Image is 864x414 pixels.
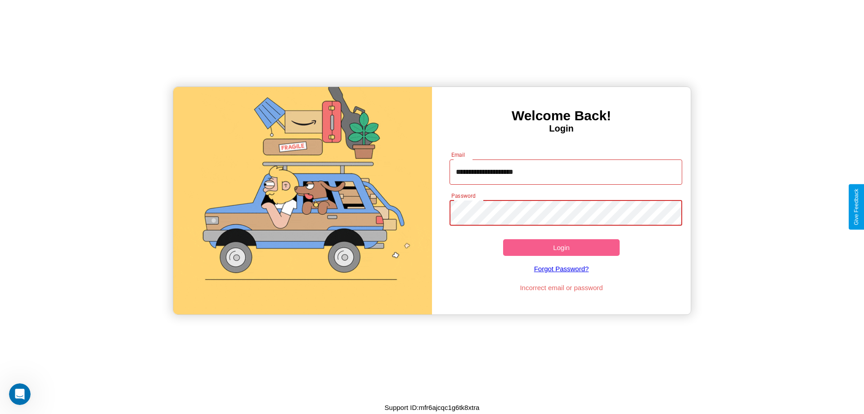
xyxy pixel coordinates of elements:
h3: Welcome Back! [432,108,691,123]
h4: Login [432,123,691,134]
a: Forgot Password? [445,256,678,282]
button: Login [503,239,620,256]
div: Give Feedback [853,189,859,225]
iframe: Intercom live chat [9,383,31,405]
img: gif [173,87,432,314]
p: Incorrect email or password [445,282,678,294]
label: Email [451,151,465,159]
label: Password [451,192,475,200]
p: Support ID: mfr6ajcqc1g6tk8xtra [385,401,480,414]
